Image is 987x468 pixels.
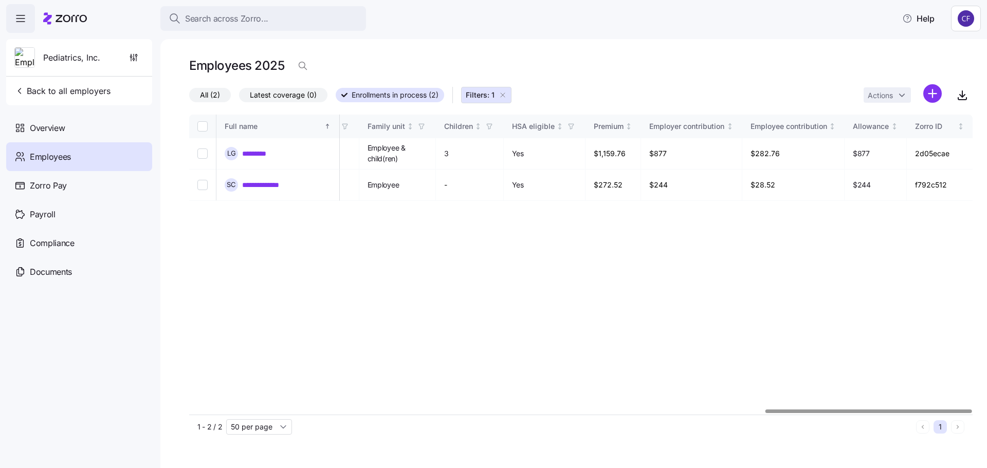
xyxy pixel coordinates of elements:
[868,92,893,99] span: Actions
[751,121,827,132] div: Employee contribution
[958,10,974,27] img: 7d4a9558da78dc7654dde66b79f71a2e
[934,420,947,434] button: 1
[829,123,836,130] div: Not sorted
[30,237,75,250] span: Compliance
[30,208,56,221] span: Payroll
[853,121,889,132] div: Allowance
[894,8,943,29] button: Help
[197,422,222,432] span: 1 - 2 / 2
[864,87,911,103] button: Actions
[30,122,65,135] span: Overview
[368,121,405,132] div: Family unit
[359,115,436,138] th: Family unitNot sorted
[6,229,152,257] a: Compliance
[197,121,208,132] input: Select all records
[10,81,115,101] button: Back to all employers
[915,121,956,132] div: Zorro ID
[43,51,100,64] span: Pediatrics, Inc.
[14,85,111,97] span: Back to all employers
[891,123,898,130] div: Not sorted
[853,180,871,190] span: $244
[957,123,964,130] div: Not sorted
[216,115,340,138] th: Full nameSorted ascending
[726,123,734,130] div: Not sorted
[625,123,632,130] div: Not sorted
[15,48,34,68] img: Employer logo
[407,123,414,130] div: Not sorted
[250,88,317,102] span: Latest coverage (0)
[466,90,495,100] span: Filters: 1
[907,138,973,170] td: 2d05ecae
[6,171,152,200] a: Zorro Pay
[556,123,563,130] div: Not sorted
[368,143,427,164] span: Employee & child(ren)
[474,123,482,130] div: Not sorted
[641,115,742,138] th: Employer contributionNot sorted
[512,121,555,132] div: HSA eligible
[902,12,935,25] span: Help
[742,115,845,138] th: Employee contributionNot sorted
[444,121,473,132] div: Children
[512,148,524,159] span: Yes
[586,138,642,170] td: $1,159.76
[845,115,907,138] th: AllowanceNot sorted
[30,179,67,192] span: Zorro Pay
[324,123,331,130] div: Sorted ascending
[30,266,72,278] span: Documents
[197,148,208,159] input: Select record 1
[907,170,973,201] td: f792c512
[586,170,642,201] td: $272.52
[742,138,845,170] td: $282.76
[951,420,964,434] button: Next page
[227,181,236,188] span: S C
[649,121,724,132] div: Employer contribution
[641,170,742,201] td: $244
[189,58,284,73] h1: Employees 2025
[197,180,208,190] input: Select record 2
[225,121,322,132] div: Full name
[200,88,220,102] span: All (2)
[227,150,236,157] span: L G
[923,84,942,103] svg: add icon
[504,115,586,138] th: HSA eligibleNot sorted
[6,257,152,286] a: Documents
[6,200,152,229] a: Payroll
[586,115,642,138] th: PremiumNot sorted
[6,114,152,142] a: Overview
[461,87,511,103] button: Filters: 1
[512,180,524,190] span: Yes
[368,180,399,190] span: Employee
[853,148,870,159] span: $877
[352,88,438,102] span: Enrollments in process (2)
[641,138,742,170] td: $877
[160,6,366,31] button: Search across Zorro...
[6,142,152,171] a: Employees
[436,170,504,201] td: -
[594,121,624,132] div: Premium
[907,115,973,138] th: Zorro IDNot sorted
[185,12,268,25] span: Search across Zorro...
[444,148,449,159] span: 3
[436,115,504,138] th: ChildrenNot sorted
[742,170,845,201] td: $28.52
[916,420,929,434] button: Previous page
[30,151,71,163] span: Employees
